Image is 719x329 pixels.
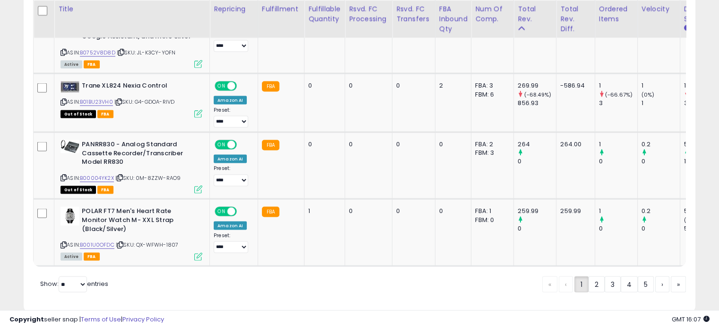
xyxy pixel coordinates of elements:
[308,81,338,90] div: 0
[214,222,247,230] div: Amazon AI
[599,4,633,24] div: Ordered Items
[61,253,82,261] span: All listings currently available for purchase on Amazon
[641,4,676,14] div: Velocity
[518,4,552,24] div: Total Rev.
[40,279,108,288] span: Show: entries
[61,140,202,193] div: ASIN:
[61,81,79,93] img: 41FVWTPe1hL._SL40_.jpg
[475,81,506,90] div: FBA: 3
[214,96,247,105] div: Amazon AI
[518,207,556,215] div: 259.99
[349,4,388,24] div: Rsvd. FC Processing
[80,98,113,106] a: B01BU23VH0
[235,208,251,216] span: OFF
[9,315,44,324] strong: Copyright
[599,140,637,149] div: 1
[475,216,506,224] div: FBM: 0
[114,98,174,106] span: | SKU: G4-GDOA-RIVD
[216,141,227,149] span: ON
[396,81,428,90] div: 0
[214,232,251,254] div: Preset:
[81,315,121,324] a: Terms of Use
[61,207,79,226] img: 415mfVd48aL._SL40_.jpg
[589,276,605,293] a: 2
[235,82,251,90] span: OFF
[116,241,178,249] span: | SKU: QX-WFWH-1807
[599,81,637,90] div: 1
[560,207,587,215] div: 259.99
[599,224,637,233] div: 0
[518,81,556,90] div: 269.99
[638,276,654,293] a: 5
[439,207,464,215] div: 0
[560,4,590,34] div: Total Rev. Diff.
[605,276,621,293] a: 3
[262,4,300,14] div: Fulfillment
[672,315,710,324] span: 2025-09-16 16:07 GMT
[599,99,637,107] div: 3
[349,81,385,90] div: 0
[439,4,468,34] div: FBA inbound Qty
[308,4,341,24] div: Fulfillable Quantity
[82,140,197,169] b: PANRR830 - Analog Standard Cassette Recorder/Transcriber Model RR830
[84,253,100,261] span: FBA
[641,224,680,233] div: 0
[574,276,589,293] a: 1
[9,315,164,324] div: seller snap | |
[475,4,510,24] div: Num of Comp.
[641,157,680,166] div: 0
[349,207,385,215] div: 0
[61,61,82,69] span: All listings currently available for purchase on Amazon
[84,61,100,69] span: FBA
[82,207,197,236] b: POLAR FT7 Men's Heart Rate Monitor Watch M- XXL Strap (Black/Silver)
[80,49,115,57] a: B0752V8D8D
[61,207,202,259] div: ASIN:
[475,140,506,149] div: FBA: 2
[439,81,464,90] div: 2
[214,165,251,187] div: Preset:
[599,157,637,166] div: 0
[61,6,202,67] div: ASIN:
[262,140,279,151] small: FBA
[80,174,114,182] a: B00004YK2X
[621,276,638,293] a: 4
[61,140,79,153] img: 418ZQpxJ-lL._SL40_.jpg
[214,31,251,53] div: Preset:
[61,186,96,194] span: All listings that are currently out of stock and unavailable for purchase on Amazon
[677,280,680,289] span: »
[396,140,428,149] div: 0
[61,110,96,118] span: All listings that are currently out of stock and unavailable for purchase on Amazon
[349,140,385,149] div: 0
[475,207,506,215] div: FBA: 1
[308,140,338,149] div: 0
[396,4,431,24] div: Rsvd. FC Transfers
[61,81,202,117] div: ASIN:
[475,90,506,99] div: FBM: 6
[262,207,279,217] small: FBA
[641,207,680,215] div: 0.2
[97,186,113,194] span: FBA
[214,4,254,14] div: Repricing
[684,24,690,33] small: Days In Stock.
[308,207,338,215] div: 1
[605,91,632,98] small: (-66.67%)
[82,81,197,93] b: Trane XL824 Nexia Control
[641,99,680,107] div: 1
[684,216,697,224] small: (0%)
[518,157,556,166] div: 0
[560,81,587,90] div: -586.94
[396,207,428,215] div: 0
[216,208,227,216] span: ON
[475,149,506,157] div: FBM: 3
[439,140,464,149] div: 0
[518,140,556,149] div: 264
[560,140,587,149] div: 264.00
[214,155,247,163] div: Amazon AI
[524,91,551,98] small: (-68.49%)
[122,315,164,324] a: Privacy Policy
[599,207,637,215] div: 1
[641,81,680,90] div: 1
[262,81,279,92] small: FBA
[661,280,663,289] span: ›
[216,82,227,90] span: ON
